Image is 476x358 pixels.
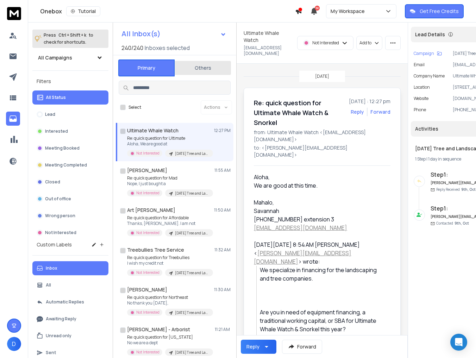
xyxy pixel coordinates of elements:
[254,144,390,158] p: to: <[PERSON_NAME][EMAIL_ADDRESS][DOMAIN_NAME]>
[127,326,190,333] h1: [PERSON_NAME] - Arborist
[7,337,21,351] button: D
[57,31,87,39] span: Ctrl + Shift + k
[40,6,295,16] div: Onebox
[32,90,108,105] button: All Status
[129,105,141,110] label: Select
[127,300,212,306] p: No thank you [DATE],
[175,60,231,76] button: Others
[315,74,329,79] p: [DATE]
[44,32,93,46] p: Press to check for shortcuts.
[45,230,76,235] p: Not Interested
[415,156,426,162] span: 1 Step
[405,4,464,18] button: Get Free Credits
[45,145,80,151] p: Meeting Booked
[175,191,209,196] p: [DATE] Tree and Landscaping
[214,247,231,253] p: 11:32 AM
[32,226,108,240] button: Not Interested
[244,30,293,44] h1: Ultimate Whale Watch
[254,98,345,127] h1: Re: quick question for Ultimate Whale Watch & Snorkel
[32,278,108,292] button: All
[461,187,476,192] span: 9th, Oct
[32,158,108,172] button: Meeting Completed
[46,299,84,305] p: Automatic Replies
[175,151,209,156] p: [DATE] Tree and Landscaping
[420,8,459,15] p: Get Free Credits
[331,8,368,15] p: My Workspace
[46,350,56,356] p: Sent
[455,221,469,226] span: 9th, Oct
[66,6,100,16] button: Tutorial
[127,286,167,293] h1: [PERSON_NAME]
[32,312,108,326] button: Awaiting Reply
[414,51,434,56] p: Campaign
[46,95,66,100] p: All Status
[370,108,390,115] div: Forward
[32,76,108,86] h3: Filters
[414,51,442,56] button: Campaign
[32,124,108,138] button: Interested
[45,112,55,117] p: Lead
[349,98,390,105] p: [DATE] : 12:27 pm
[436,187,476,192] p: Reply Received
[214,128,231,133] p: 12:27 PM
[37,241,72,248] h3: Custom Labels
[127,334,212,340] p: Re: quick question for [US_STATE]
[175,350,209,355] p: [DATE] Tree and Landscaping
[45,162,87,168] p: Meeting Completed
[32,209,108,223] button: Wrong person
[214,168,231,173] p: 11:55 AM
[127,260,212,266] p: I wish my credit not
[175,231,209,236] p: [DATE] Tree and Landscaping
[241,340,276,354] button: Reply
[254,181,385,190] div: We are good at this time.
[121,44,143,52] span: 240 / 240
[127,295,212,300] p: Re: quick question for Northeast
[127,207,175,214] h1: Art [PERSON_NAME]
[136,270,159,275] p: Not Interested
[38,54,72,61] h1: All Campaigns
[215,327,231,332] p: 11:21 AM
[145,44,190,52] h3: Inboxes selected
[436,221,469,226] p: Contacted
[127,167,167,174] h1: [PERSON_NAME]
[136,151,159,156] p: Not Interested
[254,198,385,232] div: Mahalo, Savannah [PHONE_NUMBER] extension 3
[414,96,428,101] p: website
[118,59,175,76] button: Primary
[32,51,108,65] button: All Campaigns
[214,287,231,293] p: 11:30 AM
[254,129,390,143] p: from: Ultimate Whale Watch <[EMAIL_ADDRESS][DOMAIN_NAME]>
[414,107,426,113] p: Phone
[45,128,68,134] p: Interested
[414,73,445,79] p: Company Name
[414,62,425,68] p: Email
[45,179,60,185] p: Closed
[46,333,71,339] p: Unread only
[127,255,212,260] p: Re: quick question for Treebullies
[127,221,212,226] p: Thanks, [PERSON_NAME]. I am not
[32,261,108,275] button: Inbox
[136,310,159,315] p: Not Interested
[428,156,461,162] span: 1 day in sequence
[127,181,212,187] p: Nope, I just bought a
[46,265,57,271] p: Inbox
[127,127,178,134] h1: Ultimate Whale Watch
[136,190,159,196] p: Not Interested
[32,295,108,309] button: Automatic Replies
[127,246,184,253] h1: Treebullies Tree Service
[175,310,209,315] p: [DATE] Tree and Landscaping
[127,215,212,221] p: Re: quick question for Affordable
[450,334,467,351] div: Open Intercom Messenger
[32,192,108,206] button: Out of office
[415,31,445,38] p: Lead Details
[32,329,108,343] button: Unread only
[414,84,430,90] p: location
[254,173,385,181] div: Aloha,
[282,340,322,354] button: Forward
[214,207,231,213] p: 11:50 AM
[127,141,212,147] p: Aloha, We are good at
[246,343,259,350] div: Reply
[121,30,161,37] h1: All Inbox(s)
